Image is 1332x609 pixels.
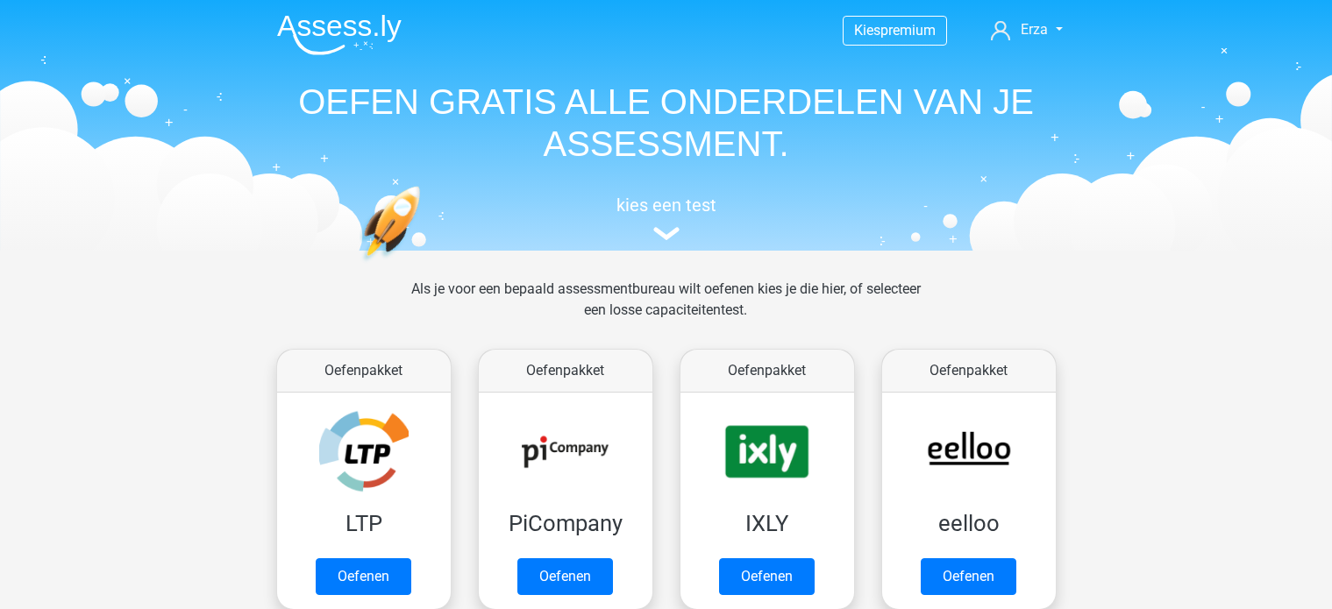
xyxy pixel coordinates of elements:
div: Als je voor een bepaald assessmentbureau wilt oefenen kies je die hier, of selecteer een losse ca... [397,279,935,342]
a: Kiespremium [844,18,946,42]
a: Erza [984,19,1069,40]
img: assessment [653,227,680,240]
span: premium [880,22,936,39]
h5: kies een test [263,195,1070,216]
a: Oefenen [921,558,1016,595]
img: oefenen [360,186,488,344]
img: Assessly [277,14,402,55]
a: Oefenen [316,558,411,595]
a: kies een test [263,195,1070,241]
a: Oefenen [517,558,613,595]
h1: OEFEN GRATIS ALLE ONDERDELEN VAN JE ASSESSMENT. [263,81,1070,165]
a: Oefenen [719,558,815,595]
span: Erza [1021,21,1048,38]
span: Kies [854,22,880,39]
